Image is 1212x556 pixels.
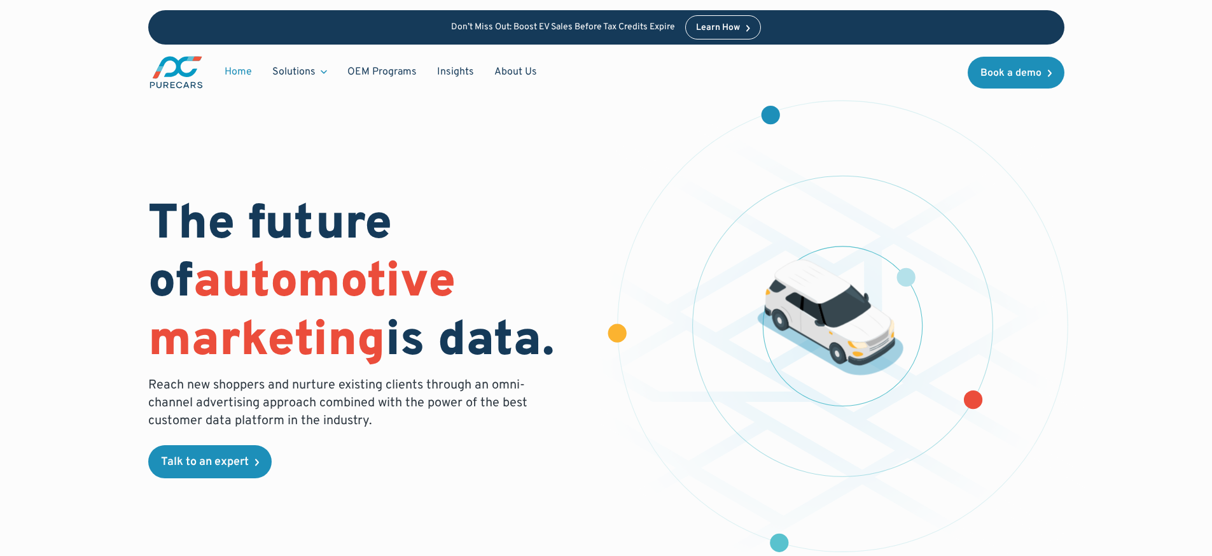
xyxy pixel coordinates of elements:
a: Book a demo [968,57,1064,89]
a: OEM Programs [337,60,427,84]
img: purecars logo [148,55,204,90]
a: Learn How [685,15,761,39]
div: Book a demo [980,68,1041,78]
a: Home [214,60,262,84]
a: main [148,55,204,90]
a: Talk to an expert [148,445,272,478]
p: Reach new shoppers and nurture existing clients through an omni-channel advertising approach comb... [148,376,535,430]
a: About Us [484,60,547,84]
img: illustration of a vehicle [757,260,903,376]
span: automotive marketing [148,253,456,372]
p: Don’t Miss Out: Boost EV Sales Before Tax Credits Expire [451,22,675,33]
div: Talk to an expert [161,457,249,468]
div: Learn How [696,24,740,32]
a: Insights [427,60,484,84]
div: Solutions [272,65,316,79]
div: Solutions [262,60,337,84]
h1: The future of is data. [148,197,591,371]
